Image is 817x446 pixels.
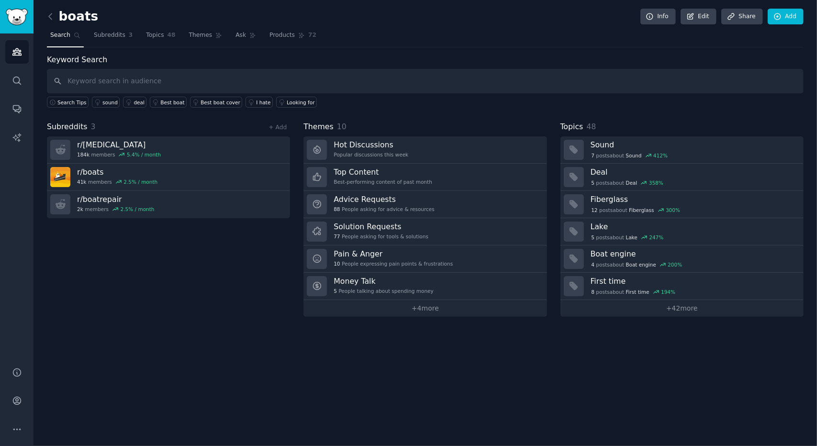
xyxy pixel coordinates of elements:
a: Themes [186,28,226,47]
span: Themes [303,121,334,133]
span: 4 [591,261,594,268]
div: Best boat [160,99,184,106]
span: 88 [334,206,340,212]
a: Share [721,9,762,25]
span: Fiberglass [629,207,654,213]
span: 3 [129,31,133,40]
div: 300 % [666,207,680,213]
a: Boat engine4postsaboutBoat engine200% [560,245,804,273]
a: Best boat cover [190,97,242,108]
span: 7 [591,152,594,159]
a: r/[MEDICAL_DATA]184kmembers5.4% / month [47,136,290,164]
div: members [77,206,155,212]
span: Subreddits [47,121,88,133]
a: +4more [303,300,547,317]
a: Pain & Anger10People expressing pain points & frustrations [303,245,547,273]
a: Edit [681,9,716,25]
div: post s about [591,151,669,160]
a: Looking for [276,97,317,108]
a: +42more [560,300,804,317]
h3: r/ boatrepair [77,194,155,204]
input: Keyword search in audience [47,69,804,93]
span: 48 [168,31,176,40]
span: Deal [626,179,638,186]
div: post s about [591,288,676,296]
h3: r/ [MEDICAL_DATA] [77,140,161,150]
h3: Fiberglass [591,194,797,204]
span: Themes [189,31,213,40]
a: I hate [246,97,273,108]
a: Advice Requests88People asking for advice & resources [303,191,547,218]
span: 8 [591,289,594,295]
div: deal [134,99,144,106]
img: boats [50,167,70,187]
h3: Hot Discussions [334,140,408,150]
h3: Pain & Anger [334,249,453,259]
span: Subreddits [94,31,125,40]
label: Keyword Search [47,55,107,64]
span: 10 [337,122,347,131]
div: 194 % [661,289,675,295]
div: post s about [591,233,665,242]
a: + Add [269,124,287,131]
h3: First time [591,276,797,286]
a: Money Talk5People talking about spending money [303,273,547,300]
span: 2k [77,206,83,212]
a: Subreddits3 [90,28,136,47]
span: 5 [334,288,337,294]
span: Lake [626,234,638,241]
div: Popular discussions this week [334,151,408,158]
h2: boats [47,9,98,24]
span: 41k [77,178,86,185]
a: Info [640,9,676,25]
div: post s about [591,206,681,214]
a: r/boatrepair2kmembers2.5% / month [47,191,290,218]
a: Sound7postsaboutSound412% [560,136,804,164]
span: 48 [586,122,596,131]
span: Search [50,31,70,40]
div: Looking for [287,99,315,106]
div: members [77,178,157,185]
h3: Boat engine [591,249,797,259]
h3: Solution Requests [334,222,428,232]
div: Best-performing content of past month [334,178,432,185]
span: 5 [591,179,594,186]
div: People asking for tools & solutions [334,233,428,240]
div: post s about [591,260,683,269]
button: Search Tips [47,97,89,108]
span: Boat engine [626,261,656,268]
span: Ask [235,31,246,40]
span: 12 [591,207,597,213]
a: Best boat [150,97,187,108]
span: 3 [91,122,96,131]
div: I hate [256,99,270,106]
a: Deal5postsaboutDeal358% [560,164,804,191]
div: 5.4 % / month [127,151,161,158]
div: Best boat cover [201,99,240,106]
a: Fiberglass12postsaboutFiberglass300% [560,191,804,218]
div: 247 % [649,234,664,241]
span: 184k [77,151,90,158]
span: 72 [308,31,316,40]
a: Ask [232,28,259,47]
h3: Top Content [334,167,432,177]
div: 2.5 % / month [121,206,155,212]
h3: Sound [591,140,797,150]
div: 358 % [649,179,663,186]
div: People asking for advice & resources [334,206,435,212]
a: First time8postsaboutFirst time194% [560,273,804,300]
div: members [77,151,161,158]
div: 200 % [668,261,682,268]
h3: Lake [591,222,797,232]
span: First time [626,289,649,295]
a: r/boats41kmembers2.5% / month [47,164,290,191]
h3: r/ boats [77,167,157,177]
span: Topics [146,31,164,40]
span: Search Tips [57,99,87,106]
a: Products72 [266,28,320,47]
a: sound [92,97,120,108]
img: GummySearch logo [6,9,28,25]
span: Sound [626,152,642,159]
span: 77 [334,233,340,240]
a: Add [768,9,804,25]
